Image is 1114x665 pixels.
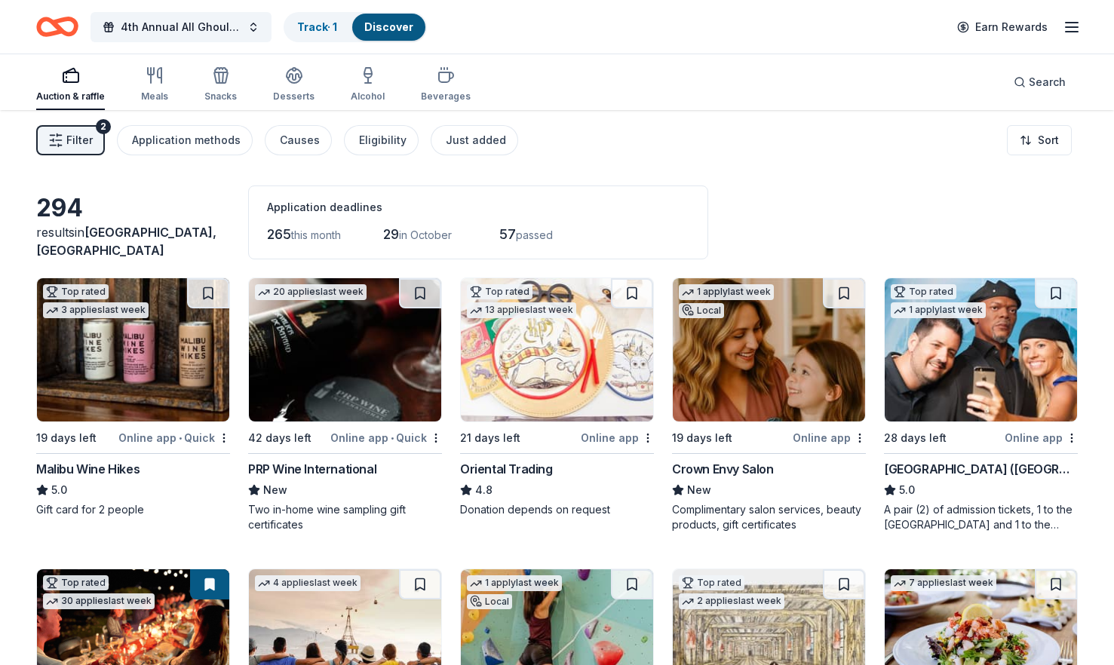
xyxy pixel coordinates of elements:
div: Snacks [204,90,237,103]
a: Earn Rewards [948,14,1057,41]
div: Top rated [43,284,109,299]
span: 265 [267,226,291,242]
span: in [36,225,216,258]
div: Top rated [891,284,956,299]
a: Image for Oriental TradingTop rated13 applieslast week21 days leftOnline appOriental Trading4.8Do... [460,277,654,517]
div: 4 applies last week [255,575,361,591]
div: Top rated [467,284,532,299]
div: Causes [280,131,320,149]
div: 1 apply last week [891,302,986,318]
span: 4th Annual All Ghouls Gala [121,18,241,36]
div: Top rated [679,575,744,590]
span: • [391,432,394,444]
span: passed [516,228,553,241]
div: 42 days left [248,429,311,447]
div: Oriental Trading [460,460,553,478]
div: Top rated [43,575,109,590]
div: Desserts [273,90,315,103]
div: PRP Wine International [248,460,376,478]
img: Image for Crown Envy Salon [673,278,865,421]
span: 57 [499,226,516,242]
div: [GEOGRAPHIC_DATA] ([GEOGRAPHIC_DATA]) [884,460,1078,478]
span: Sort [1038,131,1059,149]
div: Meals [141,90,168,103]
div: Beverages [421,90,471,103]
button: Filter2 [36,125,105,155]
button: Snacks [204,60,237,110]
div: 20 applies last week [255,284,367,300]
div: 294 [36,193,230,223]
div: 19 days left [672,429,732,447]
div: Online app Quick [118,428,230,447]
div: Online app Quick [330,428,442,447]
div: 30 applies last week [43,593,155,609]
div: 28 days left [884,429,947,447]
div: Complimentary salon services, beauty products, gift certificates [672,502,866,532]
a: Track· 1 [297,20,337,33]
div: Application deadlines [267,198,689,216]
button: Eligibility [344,125,419,155]
span: New [687,481,711,499]
img: Image for Oriental Trading [461,278,653,421]
button: 4th Annual All Ghouls Gala [91,12,272,42]
button: Meals [141,60,168,110]
img: Image for Malibu Wine Hikes [37,278,229,421]
a: Home [36,9,78,44]
div: Application methods [132,131,241,149]
span: Search [1029,73,1066,91]
button: Beverages [421,60,471,110]
span: 29 [383,226,399,242]
div: 1 apply last week [467,575,562,591]
div: 2 [96,119,111,134]
a: Discover [364,20,413,33]
div: 3 applies last week [43,302,149,318]
img: Image for PRP Wine International [249,278,441,421]
div: A pair (2) of admission tickets, 1 to the [GEOGRAPHIC_DATA] and 1 to the [GEOGRAPHIC_DATA] [884,502,1078,532]
div: 13 applies last week [467,302,576,318]
a: Image for Malibu Wine HikesTop rated3 applieslast week19 days leftOnline app•QuickMalibu Wine Hik... [36,277,230,517]
div: 1 apply last week [679,284,774,300]
img: Image for Hollywood Wax Museum (Hollywood) [885,278,1077,421]
button: Auction & raffle [36,60,105,110]
span: [GEOGRAPHIC_DATA], [GEOGRAPHIC_DATA] [36,225,216,258]
div: 19 days left [36,429,97,447]
div: Gift card for 2 people [36,502,230,517]
div: Local [679,303,724,318]
span: New [263,481,287,499]
button: Search [1002,67,1078,97]
span: 4.8 [475,481,493,499]
div: Donation depends on request [460,502,654,517]
div: Alcohol [351,90,385,103]
span: Filter [66,131,93,149]
div: Two in-home wine sampling gift certificates [248,502,442,532]
button: Alcohol [351,60,385,110]
a: Image for Crown Envy Salon1 applylast weekLocal19 days leftOnline appCrown Envy SalonNewComplimen... [672,277,866,532]
a: Image for Hollywood Wax Museum (Hollywood)Top rated1 applylast week28 days leftOnline app[GEOGRAP... [884,277,1078,532]
a: Image for PRP Wine International20 applieslast week42 days leftOnline app•QuickPRP Wine Internati... [248,277,442,532]
div: 7 applies last week [891,575,996,591]
span: in October [399,228,452,241]
div: 2 applies last week [679,593,784,609]
span: 5.0 [51,481,67,499]
div: Online app [793,428,866,447]
button: Application methods [117,125,253,155]
div: results [36,223,230,259]
button: Desserts [273,60,315,110]
div: Eligibility [359,131,407,149]
span: • [179,432,182,444]
div: Online app [1005,428,1078,447]
button: Just added [431,125,518,155]
span: 5.0 [899,481,915,499]
div: Online app [581,428,654,447]
div: Auction & raffle [36,90,105,103]
span: this month [291,228,341,241]
button: Causes [265,125,332,155]
button: Track· 1Discover [284,12,427,42]
div: Crown Envy Salon [672,460,774,478]
button: Sort [1007,125,1072,155]
div: Malibu Wine Hikes [36,460,140,478]
div: 21 days left [460,429,520,447]
div: Just added [446,131,506,149]
div: Local [467,594,512,609]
